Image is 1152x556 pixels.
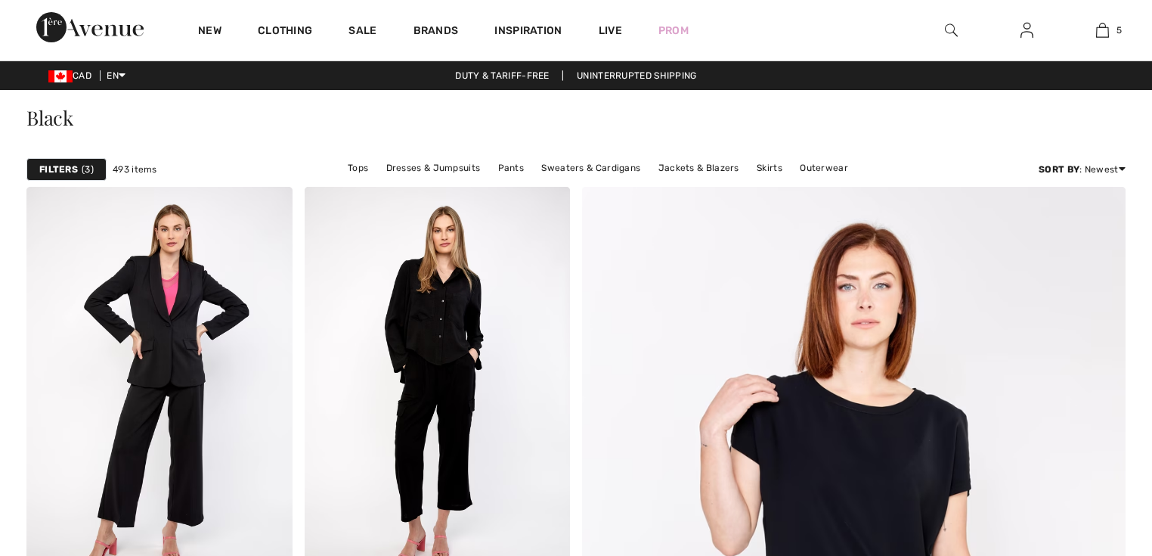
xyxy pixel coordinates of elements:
strong: Sort By [1039,164,1079,175]
span: Inspiration [494,24,562,40]
a: Tops [340,158,376,178]
strong: Filters [39,163,78,176]
a: New [198,24,221,40]
span: Black [26,104,73,131]
span: EN [107,70,125,81]
a: Skirts [749,158,790,178]
a: Sign In [1008,21,1045,40]
a: Clothing [258,24,312,40]
span: 5 [1116,23,1122,37]
img: search the website [945,21,958,39]
a: Brands [413,24,459,40]
a: Prom [658,23,689,39]
a: Outerwear [792,158,856,178]
a: 5 [1065,21,1139,39]
img: My Info [1020,21,1033,39]
span: 3 [82,163,94,176]
a: Live [599,23,622,39]
a: Sweaters & Cardigans [534,158,648,178]
img: 1ère Avenue [36,12,144,42]
div: : Newest [1039,163,1126,176]
span: 493 items [113,163,157,176]
a: Jackets & Blazers [651,158,747,178]
a: Dresses & Jumpsuits [379,158,488,178]
img: My Bag [1096,21,1109,39]
a: Pants [491,158,532,178]
img: Canadian Dollar [48,70,73,82]
span: CAD [48,70,98,81]
a: Sale [348,24,376,40]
